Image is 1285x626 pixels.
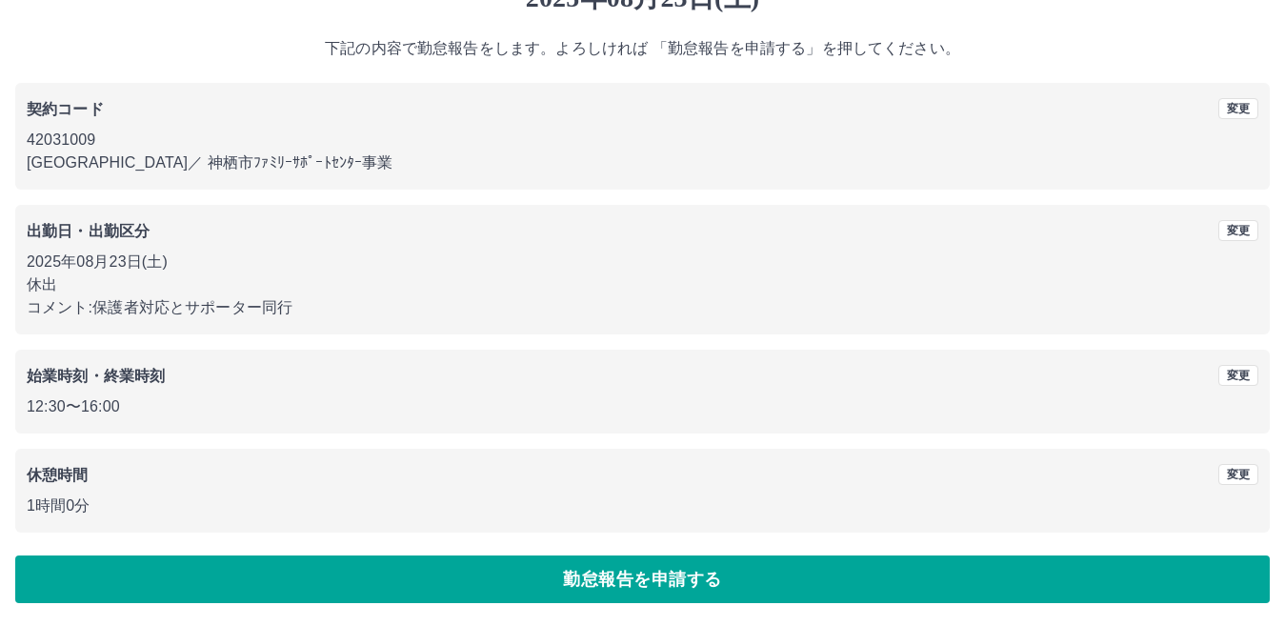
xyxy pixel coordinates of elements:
[1218,98,1258,119] button: 変更
[27,296,1258,319] p: コメント: 保護者対応とサポーター同行
[15,37,1270,60] p: 下記の内容で勤怠報告をします。よろしければ 「勤怠報告を申請する」を押してください。
[1218,220,1258,241] button: 変更
[27,273,1258,296] p: 休出
[27,495,1258,517] p: 1時間0分
[27,395,1258,418] p: 12:30 〜 16:00
[15,555,1270,603] button: 勤怠報告を申請する
[27,467,89,483] b: 休憩時間
[27,101,104,117] b: 契約コード
[1218,365,1258,386] button: 変更
[27,368,165,384] b: 始業時刻・終業時刻
[27,223,150,239] b: 出勤日・出勤区分
[1218,464,1258,485] button: 変更
[27,151,1258,174] p: [GEOGRAPHIC_DATA] ／ 神栖市ﾌｧﾐﾘｰｻﾎﾟｰﾄｾﾝﾀｰ事業
[27,251,1258,273] p: 2025年08月23日(土)
[27,129,1258,151] p: 42031009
